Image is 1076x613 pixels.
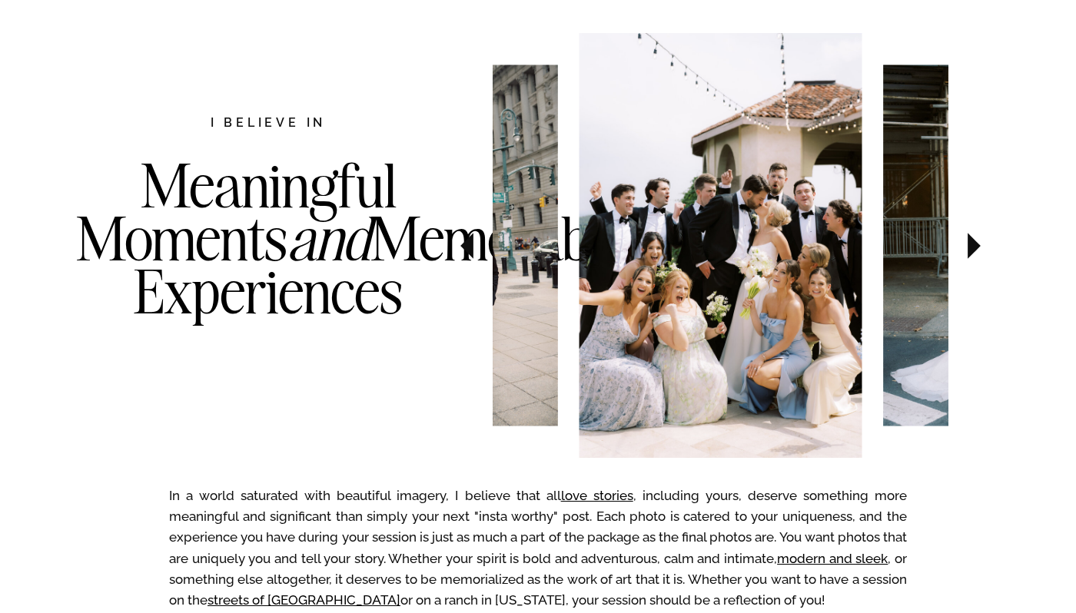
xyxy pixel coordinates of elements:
h2: I believe in [129,114,407,134]
h3: Meaningful Moments Memorable Experiences [76,159,460,380]
img: Wedding party cheering for the bride and groom [579,33,862,458]
i: and [287,200,370,276]
a: modern and sleek [777,551,888,566]
a: love stories [561,488,633,503]
a: streets of [GEOGRAPHIC_DATA] [208,592,400,608]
